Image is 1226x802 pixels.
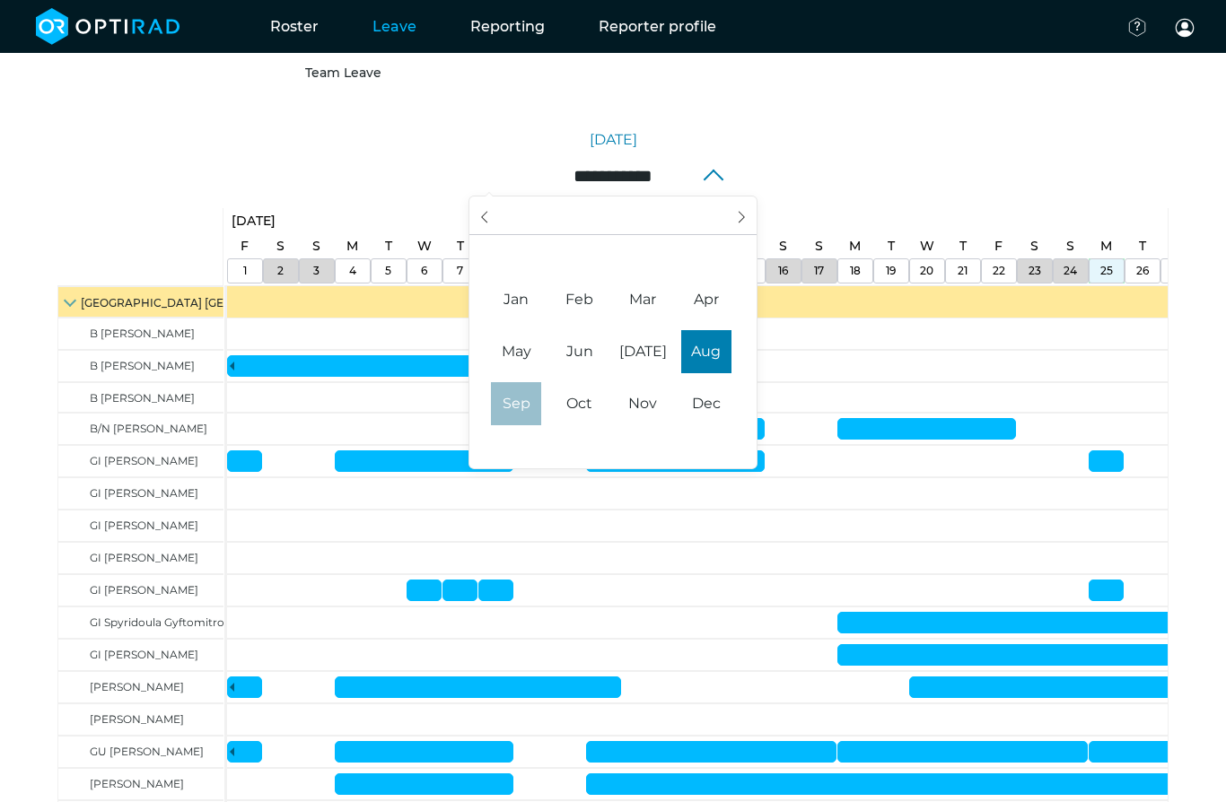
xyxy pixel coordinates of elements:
span: June 1, 2025 [555,330,605,373]
a: August 6, 2025 [413,233,436,259]
a: August 26, 2025 [1132,259,1153,283]
a: August 4, 2025 [345,259,361,283]
span: February 1, 2025 [555,278,605,321]
a: August 24, 2025 [1059,259,1082,283]
span: [PERSON_NAME] [90,712,184,726]
span: March 1, 2025 [617,278,668,321]
a: August 2, 2025 [272,233,289,259]
span: December 1, 2025 [681,382,731,425]
span: GI Spyridoula Gyftomitrou [90,615,232,629]
span: GI [PERSON_NAME] [90,648,198,661]
span: August 1, 2025 [681,330,731,373]
span: October 1, 2025 [555,382,605,425]
img: brand-opti-rad-logos-blue-and-white-d2f68631ba2948856bd03f2d395fb146ddc8fb01b4b6e9315ea85fa773367... [36,8,180,45]
span: [PERSON_NAME] [90,680,184,693]
span: January 1, 2025 [491,278,541,321]
span: July 1, 2025 [617,330,668,373]
span: November 1, 2025 [617,382,668,425]
a: August 23, 2025 [1024,259,1046,283]
span: GI [PERSON_NAME] [90,551,198,564]
a: August 27, 2025 [1168,259,1189,283]
span: GI [PERSON_NAME] [90,454,198,467]
a: August 24, 2025 [1062,233,1079,259]
a: August 3, 2025 [308,233,325,259]
a: August 18, 2025 [845,233,865,259]
a: August 17, 2025 [810,259,828,283]
span: B [PERSON_NAME] [90,391,195,405]
span: [GEOGRAPHIC_DATA] [GEOGRAPHIC_DATA] [81,296,326,309]
a: August 26, 2025 [1134,233,1151,259]
a: August 2, 2025 [273,259,288,283]
a: August 19, 2025 [883,233,899,259]
a: August 21, 2025 [953,259,972,283]
a: August 22, 2025 [988,259,1010,283]
span: GI [PERSON_NAME] [90,486,198,500]
span: September 1, 2025 [491,382,541,425]
a: August 6, 2025 [416,259,432,283]
span: 25 [1100,264,1113,277]
a: August 7, 2025 [452,233,469,259]
a: August 3, 2025 [309,259,324,283]
a: August 19, 2025 [881,259,900,283]
span: [PERSON_NAME] [90,777,184,790]
a: August 25, 2025 [1096,259,1117,283]
a: August 27, 2025 [1167,233,1190,259]
a: August 7, 2025 [452,259,468,283]
a: August 1, 2025 [227,208,280,234]
a: August 16, 2025 [774,259,793,283]
span: B [PERSON_NAME] [90,359,195,372]
span: B/N [PERSON_NAME] [90,422,207,435]
span: GU [PERSON_NAME] [90,745,204,758]
span: May 1, 2025 [491,330,541,373]
a: August 22, 2025 [990,233,1007,259]
a: August 25, 2025 [1096,233,1117,259]
span: B [PERSON_NAME] [90,327,195,340]
a: August 18, 2025 [845,259,865,283]
input: Year [583,206,643,225]
a: August 4, 2025 [342,233,363,259]
a: August 20, 2025 [915,259,938,283]
a: August 16, 2025 [775,233,792,259]
a: August 23, 2025 [1026,233,1043,259]
a: August 17, 2025 [810,233,828,259]
a: August 21, 2025 [955,233,971,259]
a: August 5, 2025 [381,233,397,259]
a: August 5, 2025 [381,259,396,283]
span: GI [PERSON_NAME] [90,583,198,597]
a: August 1, 2025 [239,259,251,283]
a: August 20, 2025 [915,233,939,259]
span: GI [PERSON_NAME] [90,519,198,532]
a: August 1, 2025 [236,233,253,259]
span: April 1, 2025 [681,278,731,321]
a: [DATE] [590,129,637,151]
a: Team Leave [305,65,381,81]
